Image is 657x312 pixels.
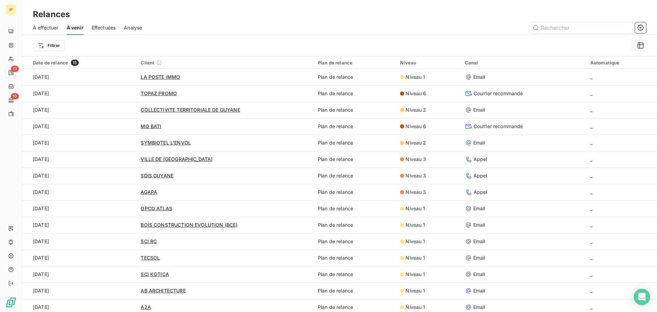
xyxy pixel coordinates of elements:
[314,217,396,233] td: Plan de relance
[405,238,425,245] span: Niveau 1
[22,283,137,299] td: [DATE]
[314,151,396,167] td: Plan de relance
[22,69,137,85] td: [DATE]
[590,222,592,228] span: _
[141,156,212,162] span: VILLE DE [GEOGRAPHIC_DATA]
[405,172,426,179] span: Niveau 3
[405,189,426,196] span: Niveau 3
[22,135,137,151] td: [DATE]
[590,74,592,80] span: _
[141,173,173,178] span: SDIS GUYANE
[124,24,142,31] span: Analyse
[590,238,592,244] span: _
[405,254,425,261] span: Niveau 1
[141,205,172,211] span: OPCO ATLAS
[318,60,392,65] div: Plan de relance
[473,205,485,212] span: Email
[314,69,396,85] td: Plan de relance
[590,140,592,146] span: _
[141,238,157,244] span: SCI RC
[405,139,426,146] span: Niveau 2
[590,255,592,261] span: _
[590,156,592,162] span: _
[590,107,592,113] span: _
[22,167,137,184] td: [DATE]
[405,123,426,130] span: Niveau 6
[405,271,425,278] span: Niveau 1
[590,288,592,294] span: _
[5,4,16,15] div: IP
[141,304,151,310] span: A2A
[314,102,396,118] td: Plan de relance
[141,271,169,277] span: SCI KOTICA
[141,60,154,65] span: Client
[473,139,485,146] span: Email
[22,200,137,217] td: [DATE]
[405,90,426,97] span: Niveau 6
[22,85,137,102] td: [DATE]
[473,271,485,278] span: Email
[141,107,240,113] span: COLLECTIVITE TERRITORIALE DE GUYANE
[314,184,396,200] td: Plan de relance
[405,74,425,80] span: Niveau 1
[314,266,396,283] td: Plan de relance
[405,107,426,113] span: Niveau 2
[590,189,592,195] span: _
[473,107,485,113] span: Email
[67,24,83,31] span: À venir
[314,283,396,299] td: Plan de relance
[473,74,485,80] span: Email
[33,8,70,21] h3: Relances
[141,90,177,96] span: TOPAZ PROMO
[473,222,485,228] span: Email
[590,123,592,129] span: _
[22,102,137,118] td: [DATE]
[590,304,592,310] span: _
[22,266,137,283] td: [DATE]
[22,233,137,250] td: [DATE]
[314,250,396,266] td: Plan de relance
[474,172,487,179] span: Appel
[22,151,137,167] td: [DATE]
[474,189,487,196] span: Appel
[314,233,396,250] td: Plan de relance
[314,167,396,184] td: Plan de relance
[405,156,426,163] span: Niveau 3
[474,123,523,130] span: Courrier recommandé
[405,222,425,228] span: Niveau 1
[141,222,237,228] span: BOIS CONSTRUCTION EVOLUTION (BCE)
[92,24,116,31] span: Effectuées
[474,90,523,97] span: Courrier recommandé
[590,90,592,96] span: _
[141,189,157,195] span: AGAPA
[400,60,456,65] div: Niveau
[141,255,160,261] span: TECSOL
[314,135,396,151] td: Plan de relance
[141,140,191,146] span: SYMBIOTEL L'ENVOL
[590,271,592,277] span: _
[405,304,425,311] span: Niveau 1
[11,93,19,99] span: 10
[71,60,78,66] span: 15
[314,200,396,217] td: Plan de relance
[590,205,592,211] span: _
[473,254,485,261] span: Email
[473,238,485,245] span: Email
[33,60,132,66] div: Date de relance
[22,217,137,233] td: [DATE]
[314,118,396,135] td: Plan de relance
[141,288,185,294] span: AB ARCHITECTURE
[473,287,485,294] span: Email
[590,173,592,178] span: _
[22,118,137,135] td: [DATE]
[314,85,396,102] td: Plan de relance
[473,304,485,311] span: Email
[33,24,59,31] span: À effectuer
[405,205,425,212] span: Niveau 1
[530,22,632,33] input: Rechercher
[5,297,16,308] img: Logo LeanPay
[22,250,137,266] td: [DATE]
[405,287,425,294] span: Niveau 1
[465,60,582,65] div: Canal
[22,184,137,200] td: [DATE]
